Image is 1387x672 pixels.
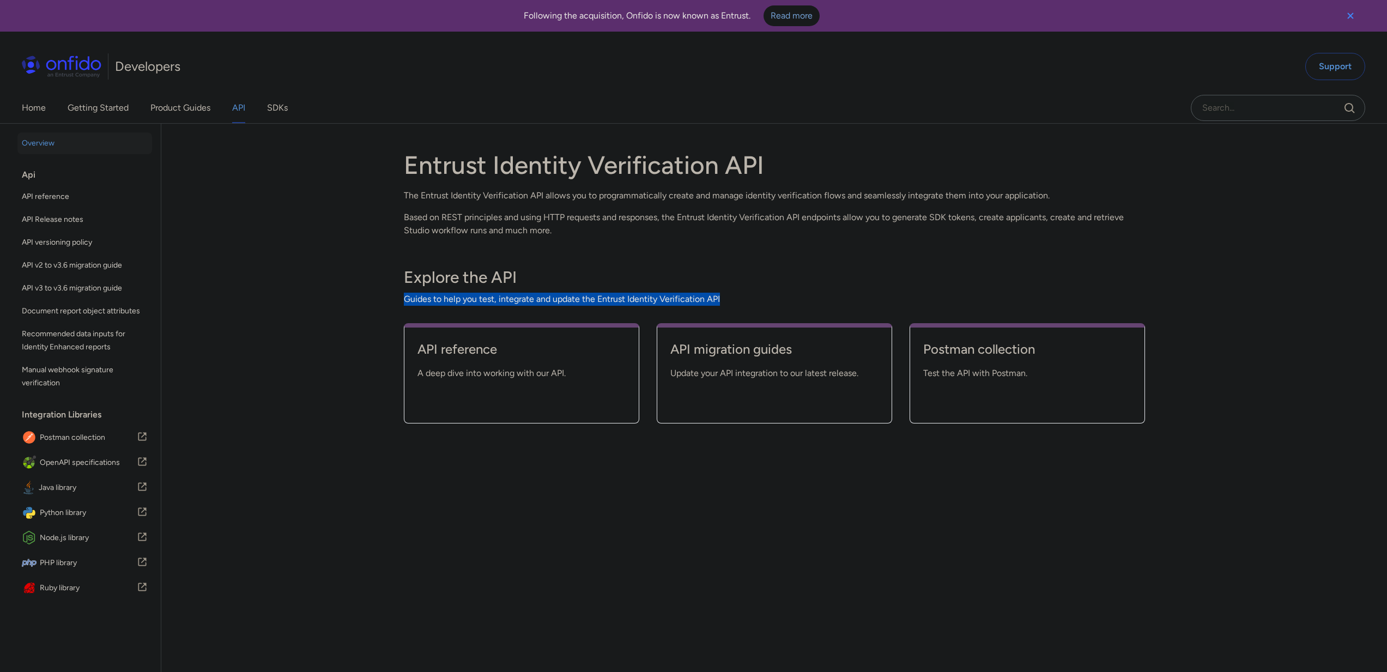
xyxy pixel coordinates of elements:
h1: Developers [115,58,180,75]
button: Close banner [1330,2,1371,29]
span: Recommended data inputs for Identity Enhanced reports [22,328,148,354]
span: A deep dive into working with our API. [417,367,626,380]
a: Recommended data inputs for Identity Enhanced reports [17,323,152,358]
img: IconOpenAPI specifications [22,455,40,470]
a: IconJava libraryJava library [17,476,152,500]
span: Overview [22,137,148,150]
span: Update your API integration to our latest release. [670,367,879,380]
a: IconPHP libraryPHP library [17,551,152,575]
span: Python library [40,505,137,520]
p: The Entrust Identity Verification API allows you to programmatically create and manage identity v... [404,189,1145,202]
a: API [232,93,245,123]
a: API Release notes [17,209,152,231]
img: IconPython library [22,505,40,520]
a: Document report object attributes [17,300,152,322]
img: IconJava library [22,480,39,495]
a: API reference [417,341,626,367]
span: Document report object attributes [22,305,148,318]
span: API v3 to v3.6 migration guide [22,282,148,295]
h4: Postman collection [923,341,1131,358]
a: IconPython libraryPython library [17,501,152,525]
a: IconPostman collectionPostman collection [17,426,152,450]
span: Guides to help you test, integrate and update the Entrust Identity Verification API [404,293,1145,306]
a: IconOpenAPI specificationsOpenAPI specifications [17,451,152,475]
h4: API migration guides [670,341,879,358]
input: Onfido search input field [1191,95,1365,121]
span: Manual webhook signature verification [22,364,148,390]
div: Api [22,164,156,186]
span: API versioning policy [22,236,148,249]
span: Ruby library [40,580,137,596]
a: API migration guides [670,341,879,367]
img: IconPostman collection [22,430,40,445]
a: API versioning policy [17,232,152,253]
a: Getting Started [68,93,129,123]
span: Test the API with Postman. [923,367,1131,380]
a: Overview [17,132,152,154]
svg: Close banner [1344,9,1357,22]
a: Read more [764,5,820,26]
img: IconNode.js library [22,530,40,546]
img: IconRuby library [22,580,40,596]
a: IconNode.js libraryNode.js library [17,526,152,550]
a: API v3 to v3.6 migration guide [17,277,152,299]
a: API reference [17,186,152,208]
a: SDKs [267,93,288,123]
a: Support [1305,53,1365,80]
a: Manual webhook signature verification [17,359,152,394]
h1: Entrust Identity Verification API [404,150,1145,180]
img: IconPHP library [22,555,40,571]
span: Java library [39,480,137,495]
span: API reference [22,190,148,203]
a: Product Guides [150,93,210,123]
span: Postman collection [40,430,137,445]
span: API v2 to v3.6 migration guide [22,259,148,272]
span: Node.js library [40,530,137,546]
span: PHP library [40,555,137,571]
a: IconRuby libraryRuby library [17,576,152,600]
a: API v2 to v3.6 migration guide [17,255,152,276]
div: Integration Libraries [22,404,156,426]
img: Onfido Logo [22,56,101,77]
span: API Release notes [22,213,148,226]
h3: Explore the API [404,267,1145,288]
a: Home [22,93,46,123]
h4: API reference [417,341,626,358]
span: OpenAPI specifications [40,455,137,470]
a: Postman collection [923,341,1131,367]
div: Following the acquisition, Onfido is now known as Entrust. [13,5,1330,26]
p: Based on REST principles and using HTTP requests and responses, the Entrust Identity Verification... [404,211,1145,237]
